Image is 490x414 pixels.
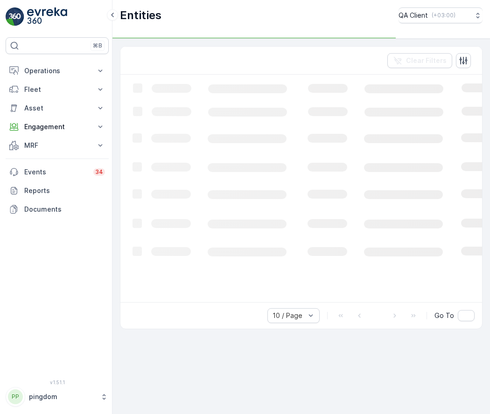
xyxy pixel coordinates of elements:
button: Operations [6,62,109,80]
p: Engagement [24,122,90,131]
button: Asset [6,99,109,117]
button: Clear Filters [387,53,452,68]
p: Fleet [24,85,90,94]
div: PP [8,389,23,404]
a: Events34 [6,163,109,181]
p: Documents [24,205,105,214]
p: Clear Filters [406,56,447,65]
p: MRF [24,141,90,150]
p: ⌘B [93,42,102,49]
button: MRF [6,136,109,155]
p: QA Client [399,11,428,20]
button: PPpingdom [6,387,109,407]
span: Go To [434,311,454,320]
p: Operations [24,66,90,76]
button: Fleet [6,80,109,99]
button: QA Client(+03:00) [399,7,483,23]
p: Asset [24,103,90,113]
p: Reports [24,186,105,195]
p: ( +03:00 ) [432,12,455,19]
button: Engagement [6,117,109,136]
img: logo_light-DOdMpM7g.png [27,7,67,26]
a: Reports [6,181,109,200]
img: logo [6,7,24,26]
p: 34 [95,168,103,176]
span: v 1.51.1 [6,379,109,385]
p: Entities [120,8,161,23]
a: Documents [6,200,109,219]
p: pingdom [29,392,96,401]
p: Events [24,167,88,177]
